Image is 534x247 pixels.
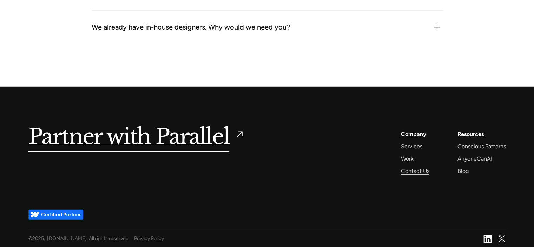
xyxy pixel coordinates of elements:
h5: Partner with Parallel [28,129,230,145]
a: Work [401,154,414,163]
a: Conscious Patterns [457,142,506,151]
div: © , [DOMAIN_NAME], All rights reserved [28,234,128,243]
a: Contact Us [401,166,429,176]
a: Partner with Parallel [28,129,245,145]
span: 2025 [32,235,44,241]
div: We already have in-house designers. Why would we need you? [92,22,290,33]
div: Resources [457,129,484,139]
a: Privacy Policy [134,234,478,243]
a: Company [401,129,426,139]
a: Services [401,142,422,151]
a: Blog [457,166,469,176]
a: AnyoneCanAI [457,154,492,163]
